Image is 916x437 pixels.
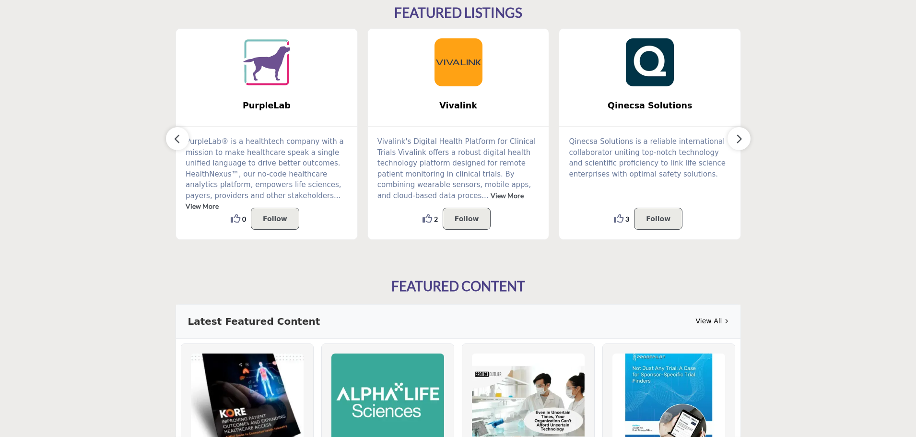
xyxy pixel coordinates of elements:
span: PurpleLab [190,99,343,112]
a: Qinecsa Solutions [559,93,740,118]
a: View All [695,316,728,326]
img: Qinecsa Solutions [626,38,674,86]
span: Qinecsa Solutions [574,99,726,112]
img: PurpleLab [243,38,291,86]
span: ... [481,191,488,200]
h3: Latest Featured Content [188,314,320,329]
button: Follow [251,208,299,230]
p: Follow [455,213,479,224]
a: View More [491,191,524,200]
p: Follow [263,213,287,224]
span: 0 [242,214,246,224]
b: Qinecsa Solutions [574,93,726,118]
h2: FEATURED LISTINGS [394,5,522,21]
h2: FEATURED CONTENT [391,278,525,295]
span: 2 [434,214,438,224]
p: Vivalink's Digital Health Platform for Clinical Trials Vivalink offers a robust digital health te... [377,136,540,201]
span: 3 [625,214,629,224]
span: ... [334,191,341,200]
p: PurpleLab® is a healthtech company with a mission to make healthcare speak a single unified langu... [186,136,348,212]
button: Follow [443,208,491,230]
b: PurpleLab [190,93,343,118]
p: Qinecsa Solutions is a reliable international collaborator uniting top-notch technology and scien... [569,136,731,179]
p: Follow [646,213,670,224]
a: PurpleLab [176,93,357,118]
img: Vivalink [435,38,482,86]
b: Vivalink [382,93,535,118]
span: Vivalink [382,99,535,112]
button: Follow [634,208,682,230]
a: View More [186,202,219,210]
a: Vivalink [368,93,549,118]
